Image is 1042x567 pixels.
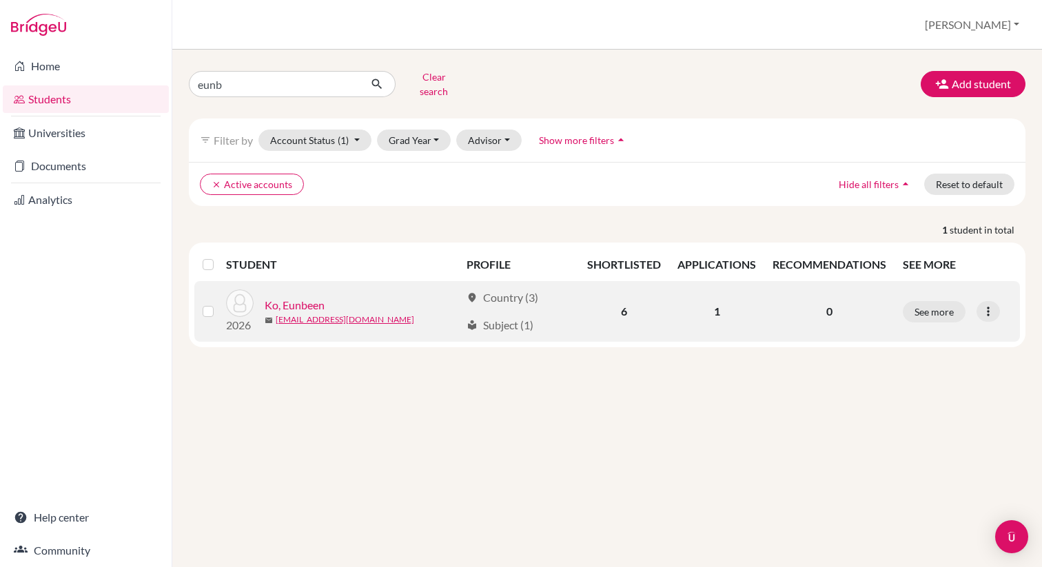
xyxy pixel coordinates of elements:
[924,174,1014,195] button: Reset to default
[458,248,579,281] th: PROFILE
[467,317,533,333] div: Subject (1)
[214,134,253,147] span: Filter by
[895,248,1020,281] th: SEE MORE
[3,537,169,564] a: Community
[579,281,669,342] td: 6
[467,289,538,306] div: Country (3)
[669,281,764,342] td: 1
[839,178,899,190] span: Hide all filters
[226,289,254,317] img: Ko, Eunbeen
[942,223,950,237] strong: 1
[3,152,169,180] a: Documents
[950,223,1025,237] span: student in total
[3,52,169,80] a: Home
[226,248,459,281] th: STUDENT
[903,301,966,322] button: See more
[539,134,614,146] span: Show more filters
[377,130,451,151] button: Grad Year
[3,186,169,214] a: Analytics
[995,520,1028,553] div: Open Intercom Messenger
[919,12,1025,38] button: [PERSON_NAME]
[265,297,325,313] a: Ko, Eunbeen
[527,130,640,151] button: Show more filtersarrow_drop_up
[467,320,478,331] span: local_library
[3,85,169,113] a: Students
[258,130,371,151] button: Account Status(1)
[200,134,211,145] i: filter_list
[669,248,764,281] th: APPLICATIONS
[212,180,221,189] i: clear
[467,292,478,303] span: location_on
[3,119,169,147] a: Universities
[614,133,628,147] i: arrow_drop_up
[200,174,304,195] button: clearActive accounts
[3,504,169,531] a: Help center
[899,177,912,191] i: arrow_drop_up
[764,248,895,281] th: RECOMMENDATIONS
[11,14,66,36] img: Bridge-U
[579,248,669,281] th: SHORTLISTED
[226,317,254,333] p: 2026
[338,134,349,146] span: (1)
[189,71,360,97] input: Find student by name...
[773,303,886,320] p: 0
[276,313,414,326] a: [EMAIL_ADDRESS][DOMAIN_NAME]
[265,316,273,324] span: mail
[827,174,924,195] button: Hide all filtersarrow_drop_up
[396,66,472,102] button: Clear search
[456,130,522,151] button: Advisor
[921,71,1025,97] button: Add student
